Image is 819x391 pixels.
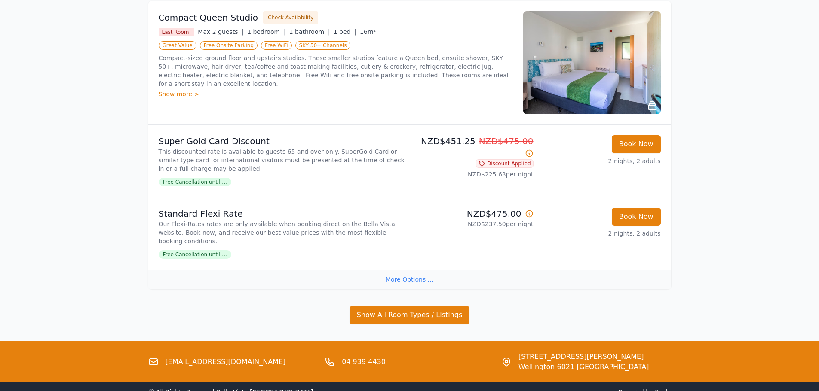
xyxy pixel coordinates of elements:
span: Discount Applied [476,159,534,168]
span: SKY 50+ Channels [295,41,351,50]
p: NZD$237.50 per night [413,220,534,228]
button: Book Now [612,208,661,226]
span: [STREET_ADDRESS][PERSON_NAME] [518,352,649,362]
p: NZD$475.00 [413,208,534,220]
p: Super Gold Card Discount [159,135,406,147]
span: Wellington 6021 [GEOGRAPHIC_DATA] [518,362,649,372]
span: Free WiFi [261,41,292,50]
span: 1 bed | [334,28,356,35]
span: Free Onsite Parking [200,41,258,50]
div: More Options ... [148,270,671,289]
span: NZD$475.00 [479,136,534,146]
p: 2 nights, 2 adults [540,229,661,238]
p: This discounted rate is available to guests 65 and over only. SuperGold Card or similar type card... [159,147,406,173]
p: Our Flexi-Rates rates are only available when booking direct on the Bella Vista website. Book now... [159,220,406,246]
p: 2 nights, 2 adults [540,157,661,165]
p: NZD$225.63 per night [413,170,534,179]
div: Show more > [159,90,513,98]
button: Book Now [612,135,661,153]
span: 16m² [360,28,376,35]
a: [EMAIL_ADDRESS][DOMAIN_NAME] [166,357,286,367]
button: Check Availability [263,11,318,24]
span: Great Value [159,41,196,50]
span: Last Room! [159,28,195,36]
p: Compact-sized ground floor and upstairs studios. These smaller studios feature a Queen bed, ensui... [159,54,513,88]
h3: Compact Queen Studio [159,12,258,24]
p: NZD$451.25 [413,135,534,159]
span: Max 2 guests | [198,28,244,35]
button: Show All Room Types / Listings [350,306,470,324]
span: 1 bathroom | [289,28,330,35]
span: Free Cancellation until ... [159,250,231,259]
a: 04 939 4430 [342,357,386,367]
span: Free Cancellation until ... [159,178,231,186]
span: 1 bedroom | [247,28,286,35]
p: Standard Flexi Rate [159,208,406,220]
